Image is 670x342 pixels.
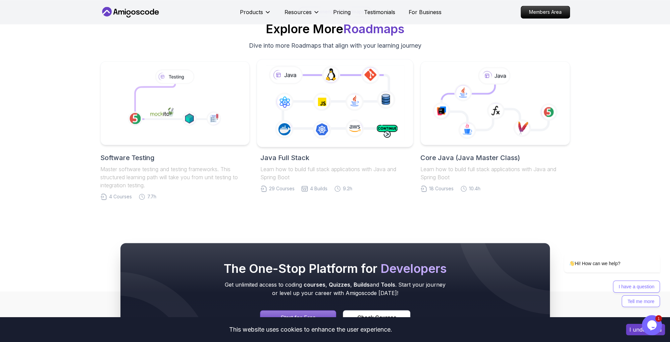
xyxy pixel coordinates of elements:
p: Master software testing and testing frameworks. This structured learning path will take you from ... [100,165,250,189]
span: Roadmaps [343,21,404,36]
a: Courses page [343,310,410,324]
span: Quizzes [329,281,350,288]
a: Software TestingMaster software testing and testing frameworks. This structured learning path wil... [100,61,250,200]
span: 4 Builds [310,185,327,192]
h2: Software Testing [100,153,250,162]
span: 4 Courses [109,193,132,200]
span: 29 Courses [269,185,295,192]
span: 10.4h [469,185,480,192]
h2: The One-Stop Platform for [222,262,448,275]
iframe: chat widget [642,315,663,335]
span: Builds [354,281,370,288]
a: Signin page [260,310,337,324]
button: Check Courses [343,310,410,324]
p: Dive into more Roadmaps that align with your learning journey [249,41,421,50]
p: Resources [285,8,312,16]
span: Developers [380,261,447,276]
p: Start for Free [280,313,316,321]
span: 7.7h [147,193,156,200]
span: Tools [381,281,395,288]
span: 18 Courses [429,185,454,192]
iframe: chat widget [543,194,663,312]
p: Get unlimited access to coding , , and . Start your journey or level up your career with Amigosco... [222,281,448,297]
span: 9.2h [343,185,352,192]
button: Products [240,8,271,21]
button: Resources [285,8,320,21]
p: Learn how to build full stack applications with Java and Spring Boot [420,165,570,181]
a: Java Full StackLearn how to build full stack applications with Java and Spring Boot29 Courses4 Bu... [260,61,410,200]
a: Pricing [333,8,351,16]
h2: Java Full Stack [260,153,410,162]
span: courses [304,281,325,288]
p: Learn how to build full stack applications with Java and Spring Boot [260,165,410,181]
div: This website uses cookies to enhance the user experience. [5,322,616,337]
p: Products [240,8,263,16]
a: For Business [409,8,442,16]
h2: Explore More [266,22,404,36]
div: Check Courses [357,313,396,321]
a: Testimonials [364,8,395,16]
a: Core Java (Java Master Class)Learn how to build full stack applications with Java and Spring Boot... [420,61,570,200]
button: Accept cookies [626,324,665,335]
a: Members Area [521,6,570,18]
h2: Core Java (Java Master Class) [420,153,570,162]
